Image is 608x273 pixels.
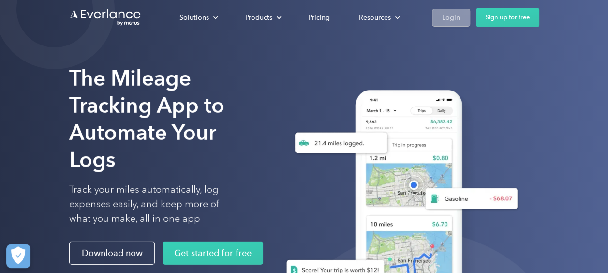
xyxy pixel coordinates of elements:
[236,9,289,26] div: Products
[349,9,408,26] div: Resources
[163,242,263,265] a: Get started for free
[476,8,539,27] a: Sign up for free
[69,182,242,226] p: Track your miles automatically, log expenses easily, and keep more of what you make, all in one app
[69,65,224,172] strong: The Mileage Tracking App to Automate Your Logs
[170,9,226,26] div: Solutions
[69,242,155,265] a: Download now
[179,12,209,24] div: Solutions
[69,8,142,27] a: Go to homepage
[245,12,272,24] div: Products
[309,12,330,24] div: Pricing
[299,9,340,26] a: Pricing
[442,12,460,24] div: Login
[359,12,391,24] div: Resources
[432,9,470,27] a: Login
[6,244,30,268] button: Cookies Settings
